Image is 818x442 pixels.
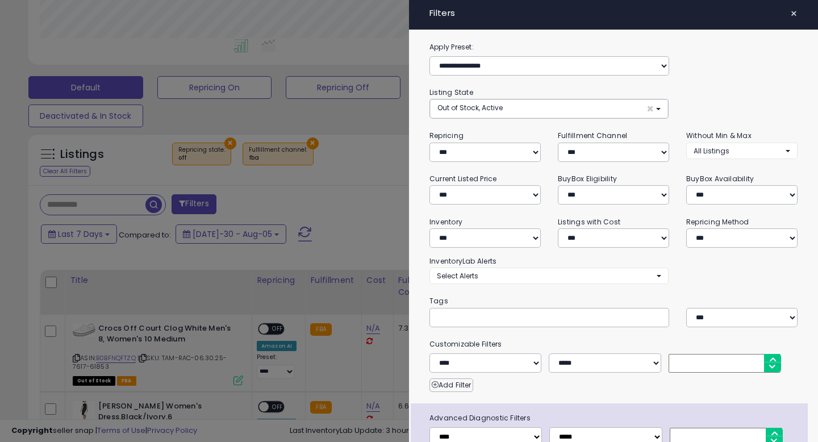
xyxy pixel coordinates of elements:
button: Add Filter [429,378,473,392]
span: × [646,103,654,115]
button: Out of Stock, Active × [430,99,668,118]
small: Fulfillment Channel [558,131,627,140]
button: × [786,6,802,22]
span: Out of Stock, Active [437,103,503,112]
span: Advanced Diagnostic Filters [421,412,808,424]
small: Current Listed Price [429,174,496,184]
small: Customizable Filters [421,338,806,351]
span: All Listings [694,146,729,156]
span: × [790,6,798,22]
small: Repricing [429,131,464,140]
small: Listings with Cost [558,217,620,227]
button: All Listings [686,143,798,159]
small: Listing State [429,87,473,97]
h4: Filters [429,9,798,18]
small: Tags [421,295,806,307]
small: Repricing Method [686,217,749,227]
small: BuyBox Availability [686,174,754,184]
small: Without Min & Max [686,131,752,140]
small: Inventory [429,217,462,227]
button: Select Alerts [429,268,669,284]
small: InventoryLab Alerts [429,256,496,266]
span: Select Alerts [437,271,478,281]
small: BuyBox Eligibility [558,174,617,184]
label: Apply Preset: [421,41,806,53]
